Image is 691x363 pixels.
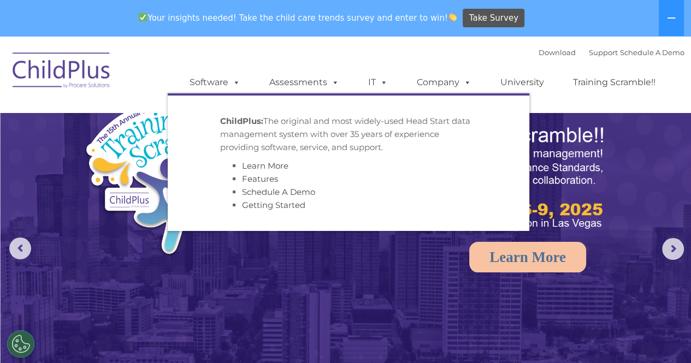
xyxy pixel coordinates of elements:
a: Features [242,174,278,184]
a: Take Survey [463,9,524,28]
font: | [539,48,684,57]
a: Software [179,72,251,93]
a: Assessments [258,72,350,93]
a: Download [539,48,576,57]
button: Cookies Settings [7,330,34,358]
span: Last name [152,72,185,80]
a: Getting Started [242,200,305,210]
span: Take Survey [469,9,518,28]
a: Learn More [242,160,288,171]
a: IT [357,72,399,93]
a: Learn More [469,242,586,272]
a: Company [406,72,482,93]
a: Support [589,48,618,57]
img: ChildPlus by Procare Solutions [7,45,116,99]
a: Schedule A Demo [242,187,315,197]
span: Your insights needed! Take the child care trends survey and enter to win! [134,7,462,28]
strong: ChildPlus: [220,116,263,126]
img: ✅ [139,13,147,21]
a: University [489,72,555,93]
p: The original and most widely-used Head Start data management system with over 35 years of experie... [220,115,477,154]
img: 👏 [448,13,457,21]
a: Schedule A Demo [620,48,684,57]
span: Phone number [152,117,198,125]
a: Training Scramble!! [562,72,666,93]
